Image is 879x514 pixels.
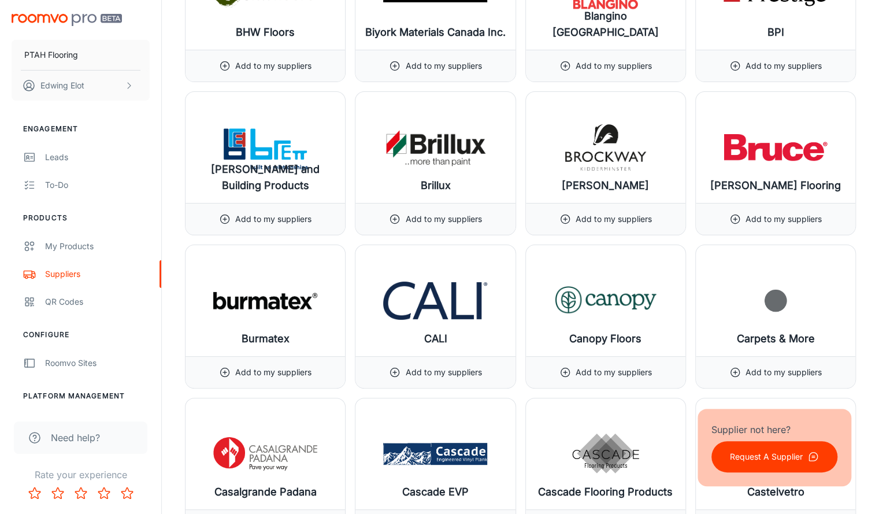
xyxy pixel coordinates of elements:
img: Bruce Flooring [724,124,828,171]
div: To-do [45,179,150,191]
p: Add to my suppliers [746,60,822,72]
h6: CALI [424,331,447,347]
h6: Canopy Floors [569,331,641,347]
h6: Cascade EVP [402,484,469,500]
p: Add to my suppliers [405,213,481,225]
button: Rate 5 star [116,482,139,505]
p: Add to my suppliers [576,60,652,72]
img: Brett Landscaping and Building Products [213,124,317,171]
h6: Burmatex [242,331,290,347]
p: Supplier not here? [711,423,837,437]
button: Rate 4 star [92,482,116,505]
h6: BHW Floors [236,24,295,40]
span: Need help? [51,431,100,445]
p: Add to my suppliers [746,213,822,225]
h6: BPI [767,24,784,40]
img: Carpets & More [724,278,828,324]
p: Edwing Elot [40,79,84,92]
p: Add to my suppliers [235,213,311,225]
img: Canopy Floors [554,278,658,324]
h6: Carpets & More [736,331,814,347]
img: Cascade Flooring Products [554,431,658,477]
p: Add to my suppliers [405,366,481,379]
img: Burmatex [213,278,317,324]
img: CALI [383,278,487,324]
button: Request A Supplier [711,441,837,472]
h6: Brillux [420,178,450,194]
h6: Castelvetro [747,484,804,500]
p: Request A Supplier [730,450,803,463]
p: Add to my suppliers [576,366,652,379]
div: Leads [45,151,150,164]
div: Roomvo Sites [45,357,150,369]
p: PTAH Flooring [24,49,78,61]
div: My Products [45,240,150,253]
button: Rate 1 star [23,482,46,505]
button: PTAH Flooring [12,40,150,70]
h6: Blangino [GEOGRAPHIC_DATA] [535,8,676,40]
p: Add to my suppliers [235,60,311,72]
h6: [PERSON_NAME] and Building Products [195,161,336,194]
button: Rate 3 star [69,482,92,505]
p: Add to my suppliers [405,60,481,72]
h6: [PERSON_NAME] Flooring [710,178,841,194]
button: Edwing Elot [12,71,150,101]
img: Brockway [554,124,658,171]
p: Add to my suppliers [746,366,822,379]
button: Rate 2 star [46,482,69,505]
img: Cascade EVP [383,431,487,477]
img: Casalgrande Padana [213,431,317,477]
p: Add to my suppliers [576,213,652,225]
p: Rate your experience [9,468,152,482]
h6: [PERSON_NAME] [562,178,649,194]
h6: Casalgrande Padana [214,484,317,500]
h6: Biyork Materials Canada Inc. [365,24,506,40]
div: QR Codes [45,295,150,308]
img: Roomvo PRO Beta [12,14,122,26]
img: Brillux [383,124,487,171]
div: Suppliers [45,268,150,280]
h6: Cascade Flooring Products [538,484,673,500]
p: Add to my suppliers [235,366,311,379]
